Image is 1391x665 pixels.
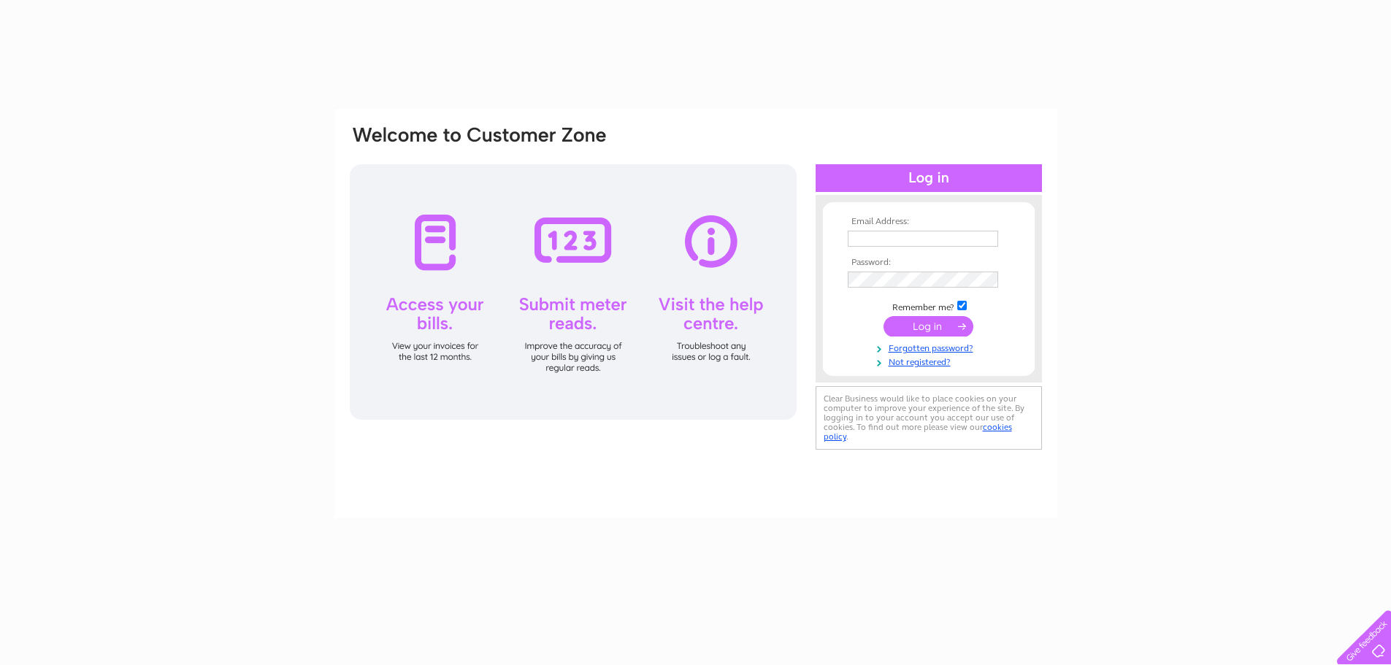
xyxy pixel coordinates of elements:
th: Email Address: [844,217,1013,227]
input: Submit [884,316,973,337]
td: Remember me? [844,299,1013,313]
a: cookies policy [824,422,1012,442]
a: Forgotten password? [848,340,1013,354]
th: Password: [844,258,1013,268]
a: Not registered? [848,354,1013,368]
div: Clear Business would like to place cookies on your computer to improve your experience of the sit... [816,386,1042,450]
